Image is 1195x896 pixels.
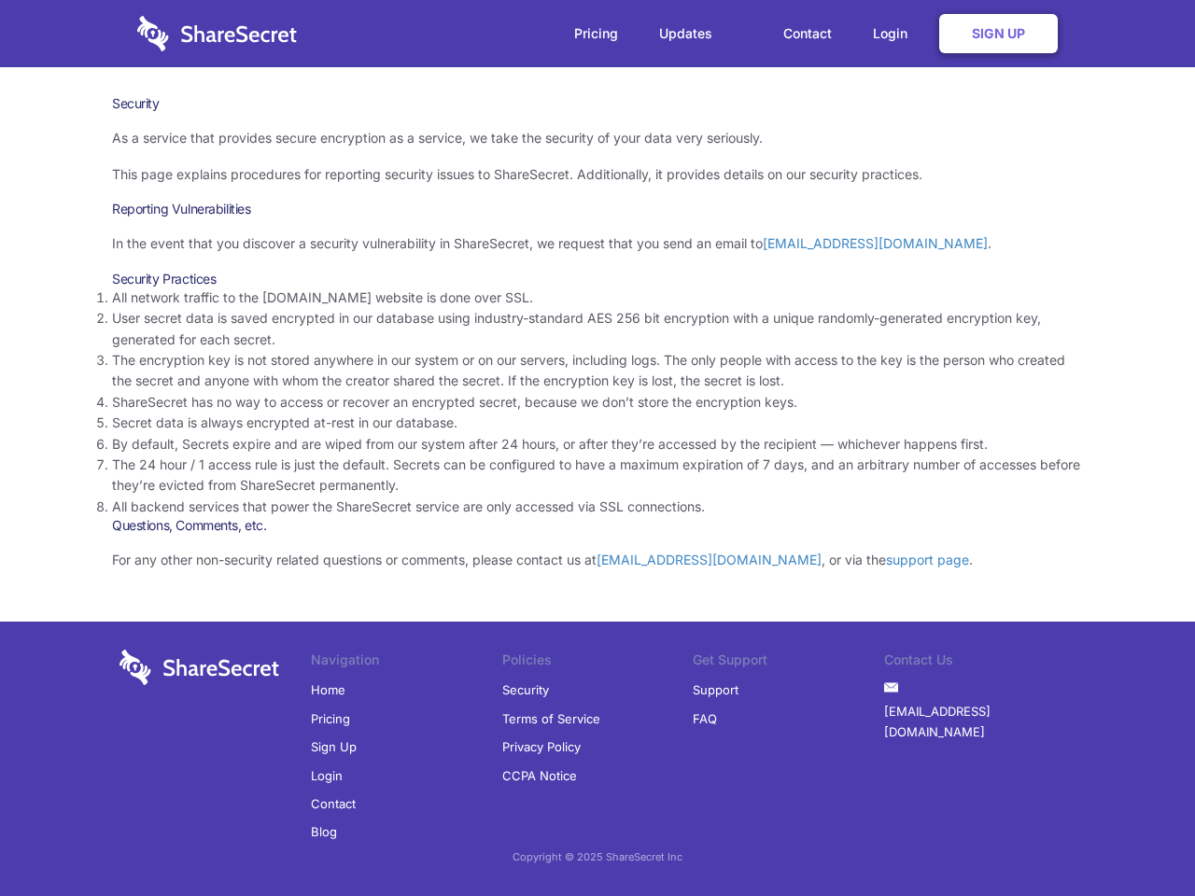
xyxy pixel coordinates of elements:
[112,164,1083,185] p: This page explains procedures for reporting security issues to ShareSecret. Additionally, it prov...
[112,128,1083,148] p: As a service that provides secure encryption as a service, we take the security of your data very...
[112,287,1083,308] li: All network traffic to the [DOMAIN_NAME] website is done over SSL.
[597,552,822,567] a: [EMAIL_ADDRESS][DOMAIN_NAME]
[502,705,600,733] a: Terms of Service
[112,413,1083,433] li: Secret data is always encrypted at-rest in our database.
[939,14,1058,53] a: Sign Up
[311,650,502,676] li: Navigation
[112,233,1083,254] p: In the event that you discover a security vulnerability in ShareSecret, we request that you send ...
[311,762,343,790] a: Login
[886,552,969,567] a: support page
[502,650,694,676] li: Policies
[693,676,738,704] a: Support
[555,5,637,63] a: Pricing
[502,762,577,790] a: CCPA Notice
[112,271,1083,287] h3: Security Practices
[311,818,337,846] a: Blog
[884,697,1075,747] a: [EMAIL_ADDRESS][DOMAIN_NAME]
[693,650,884,676] li: Get Support
[112,350,1083,392] li: The encryption key is not stored anywhere in our system or on our servers, including logs. The on...
[311,790,356,818] a: Contact
[112,550,1083,570] p: For any other non-security related questions or comments, please contact us at , or via the .
[854,5,935,63] a: Login
[137,16,297,51] img: logo-wordmark-white-trans-d4663122ce5f474addd5e946df7df03e33cb6a1c49d2221995e7729f52c070b2.svg
[112,517,1083,534] h3: Questions, Comments, etc.
[765,5,851,63] a: Contact
[693,705,717,733] a: FAQ
[112,497,1083,517] li: All backend services that power the ShareSecret service are only accessed via SSL connections.
[311,733,357,761] a: Sign Up
[112,434,1083,455] li: By default, Secrets expire and are wiped from our system after 24 hours, or after they’re accesse...
[884,650,1075,676] li: Contact Us
[311,676,345,704] a: Home
[502,676,549,704] a: Security
[112,95,1083,112] h1: Security
[119,650,279,685] img: logo-wordmark-white-trans-d4663122ce5f474addd5e946df7df03e33cb6a1c49d2221995e7729f52c070b2.svg
[311,705,350,733] a: Pricing
[112,308,1083,350] li: User secret data is saved encrypted in our database using industry-standard AES 256 bit encryptio...
[112,455,1083,497] li: The 24 hour / 1 access rule is just the default. Secrets can be configured to have a maximum expi...
[112,392,1083,413] li: ShareSecret has no way to access or recover an encrypted secret, because we don’t store the encry...
[763,235,988,251] a: [EMAIL_ADDRESS][DOMAIN_NAME]
[112,201,1083,217] h3: Reporting Vulnerabilities
[502,733,581,761] a: Privacy Policy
